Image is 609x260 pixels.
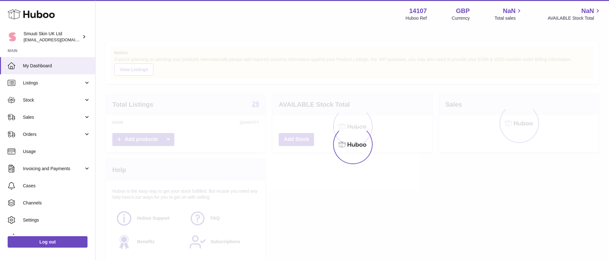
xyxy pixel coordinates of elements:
[23,63,90,69] span: My Dashboard
[548,15,601,21] span: AVAILABLE Stock Total
[24,31,81,43] div: Smuuti Skin UK Ltd
[23,97,84,103] span: Stock
[23,183,90,189] span: Cases
[24,37,94,42] span: [EMAIL_ADDRESS][DOMAIN_NAME]
[8,236,87,248] a: Log out
[23,131,84,137] span: Orders
[23,80,84,86] span: Listings
[494,7,523,21] a: NaN Total sales
[23,166,84,172] span: Invoicing and Payments
[23,200,90,206] span: Channels
[548,7,601,21] a: NaN AVAILABLE Stock Total
[23,114,84,120] span: Sales
[581,7,594,15] span: NaN
[23,217,90,223] span: Settings
[23,149,90,155] span: Usage
[8,32,17,42] img: tomi@beautyko.fi
[456,7,470,15] strong: GBP
[452,15,470,21] div: Currency
[406,15,427,21] div: Huboo Ref
[503,7,515,15] span: NaN
[23,234,90,240] span: Returns
[494,15,523,21] span: Total sales
[409,7,427,15] strong: 14107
